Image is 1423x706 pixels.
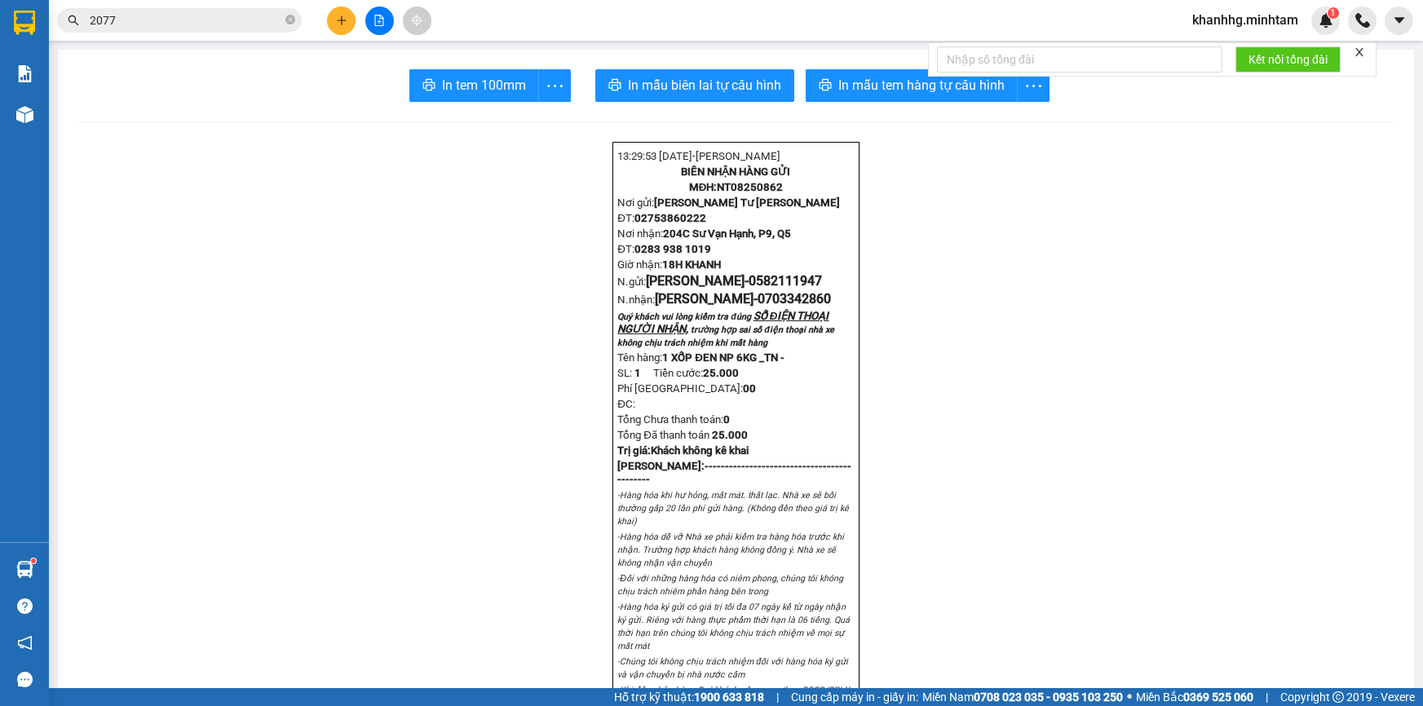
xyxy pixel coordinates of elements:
span: 18H KHANH [662,258,721,271]
span: copyright [1332,691,1344,703]
strong: [PERSON_NAME]:-------------------------------------------- [617,460,851,485]
span: 1 [634,367,641,379]
span: ĐT: [617,243,634,255]
span: Khách không kê khai [651,444,749,457]
strong: MĐH: [689,181,784,193]
span: file-add [373,15,385,26]
em: -Hàng hóa khi hư hỏng, mất mát. thất lạc. Nhà xe sẽ bồi thường gấp 20 lần phí gửi hàng. (Không đề... [617,490,849,527]
span: In mẫu biên lai tự cấu hình [628,75,781,95]
button: file-add [365,7,394,35]
span: Cung cấp máy in - giấy in: [791,688,918,706]
button: caret-down [1385,7,1413,35]
span: Tiền cước: [653,367,739,379]
button: aim [403,7,431,35]
span: Hỗ trợ kỹ thuật: [614,688,764,706]
sup: 1 [31,558,36,563]
span: close [1354,46,1365,58]
button: more [1017,69,1050,102]
span: SỐ ĐIỆN THOẠI NGƯỜI NHẬN, [617,310,829,335]
span: 13:29:53 [DATE]- [617,150,780,162]
strong: 0 [743,382,756,395]
span: 0 [749,382,756,395]
span: printer [608,78,621,94]
span: 0 [723,413,730,426]
span: Trị giá: [617,444,651,457]
span: NT08250862 [717,181,783,193]
button: printerIn mẫu biên lai tự cấu hình [595,69,794,102]
span: | [1266,688,1268,706]
span: Kết nối tổng đài [1248,51,1328,68]
input: Nhập số tổng đài [937,46,1222,73]
span: SL: [617,367,632,379]
span: Tổng Chưa thanh toán: [617,413,730,426]
button: plus [327,7,356,35]
span: Miền Nam [922,688,1123,706]
strong: 1900 633 818 [694,691,764,704]
span: search [68,15,79,26]
span: [PERSON_NAME]- [655,291,758,307]
span: In tem 100mm [442,75,526,95]
span: notification [17,635,33,651]
img: warehouse-icon [16,106,33,123]
sup: 1 [1328,7,1339,19]
span: ĐT: [617,212,634,224]
span: Tổng Đã thanh toán [617,429,709,441]
span: printer [422,78,435,94]
strong: BIÊN NHẬN HÀNG GỬI [681,165,790,178]
span: Phí [GEOGRAPHIC_DATA]: [617,382,756,395]
img: icon-new-feature [1319,13,1333,28]
span: [PERSON_NAME] Tư [PERSON_NAME] [654,196,840,209]
span: 25.000 [712,429,748,441]
span: ⚪️ [1127,694,1132,700]
span: Nơi nhận: [617,227,791,240]
span: khanhhg.minhtam [1179,10,1311,30]
span: question-circle [17,598,33,614]
span: 0283 938 1019 [634,243,711,255]
span: 0703342860 [758,291,831,307]
strong: 0369 525 060 [1183,691,1253,704]
button: Kết nối tổng đài [1235,46,1341,73]
button: more [538,69,571,102]
span: trường hợp sai số điện thoại nhà xe không chịu trách nhiệm khi mất hàng [617,324,834,348]
span: ĐC: [617,398,635,410]
span: close-circle [285,13,295,29]
img: solution-icon [16,65,33,82]
span: 204C Sư Vạn Hạnh, P9, Q5 [663,227,791,240]
span: [PERSON_NAME] [696,150,780,162]
span: 1 XỐP ĐEN NP 6KG _TN - [662,351,784,364]
input: Tìm tên, số ĐT hoặc mã đơn [90,11,282,29]
span: close-circle [285,15,295,24]
em: -Đối với những hàng hóa có niêm phong, chúng tôi không chịu trách nhiêm phần hàng bên trong [617,573,843,597]
span: aim [411,15,422,26]
span: 0582111947 [749,273,822,289]
img: phone-icon [1355,13,1370,28]
span: more [1018,76,1049,96]
button: printerIn mẫu tem hàng tự cấu hình [806,69,1018,102]
span: more [539,76,570,96]
em: -Hàng hóa ký gửi có giá trị tối đa 07 ngày kể từ ngày nhận ký gửi. Riêng với hàng thực phẩm thời ... [617,602,850,651]
strong: 0708 023 035 - 0935 103 250 [974,691,1123,704]
img: logo-vxr [14,11,35,35]
span: Nơi gửi: [617,196,840,209]
span: 02753860222 [634,212,706,224]
span: message [17,672,33,687]
span: Giờ nhận: [617,258,721,271]
span: N.gửi: [617,276,822,288]
span: Tên hàng: [617,351,784,364]
span: | [776,688,779,706]
span: N.nhận: [617,293,831,306]
span: Quý khách vui lòng kiểm tra đúng [617,311,751,322]
span: 25.000 [703,367,739,379]
span: plus [336,15,347,26]
em: -Hàng hóa dễ vỡ Nhà xe phải kiểm tra hàng hóa trước khi nhận. Trường hợp khách hàng không đồng ý.... [617,532,844,568]
span: [PERSON_NAME]- [646,273,822,289]
img: warehouse-icon [16,561,33,578]
button: printerIn tem 100mm [409,69,539,102]
em: -Chúng tôi không chịu trách nhiệm đối với hàng hóa ký gửi và vận chuyển bị nhà nước cấm [617,656,848,680]
span: printer [819,78,832,94]
span: caret-down [1392,13,1407,28]
span: In mẫu tem hàng tự cấu hình [838,75,1005,95]
span: 1 [1330,7,1336,19]
span: Miền Bắc [1136,688,1253,706]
